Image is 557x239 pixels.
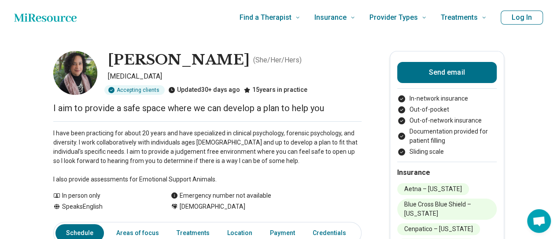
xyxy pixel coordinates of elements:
[108,51,250,69] h1: [PERSON_NAME]
[14,9,77,26] a: Home page
[441,11,478,24] span: Treatments
[397,223,480,235] li: Cenpatico – [US_STATE]
[397,183,469,195] li: Aetna – [US_STATE]
[397,94,497,156] ul: Payment options
[253,55,302,65] p: ( She/Her/Hers )
[180,202,245,211] span: [DEMOGRAPHIC_DATA]
[168,85,240,95] div: Updated 30+ days ago
[397,199,497,220] li: Blue Cross Blue Shield – [US_STATE]
[53,51,97,95] img: Mirna Loya, Psychologist
[397,147,497,156] li: Sliding scale
[240,11,291,24] span: Find a Therapist
[397,167,497,178] h2: Insurance
[527,209,551,233] div: Open chat
[108,71,361,82] p: [MEDICAL_DATA]
[53,102,361,114] p: I aim to provide a safe space where we can develop a plan to help you
[397,105,497,114] li: Out-of-pocket
[397,94,497,103] li: In-network insurance
[314,11,347,24] span: Insurance
[397,62,497,83] button: Send email
[501,11,543,25] button: Log In
[104,85,165,95] div: Accepting clients
[53,202,153,211] div: Speaks English
[53,129,361,184] p: I have been practicing for about 20 years and have specialized in clinical psychology, forensic p...
[397,116,497,125] li: Out-of-network insurance
[171,191,271,200] div: Emergency number not available
[53,191,153,200] div: In person only
[369,11,418,24] span: Provider Types
[243,85,307,95] div: 15 years in practice
[397,127,497,145] li: Documentation provided for patient filling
